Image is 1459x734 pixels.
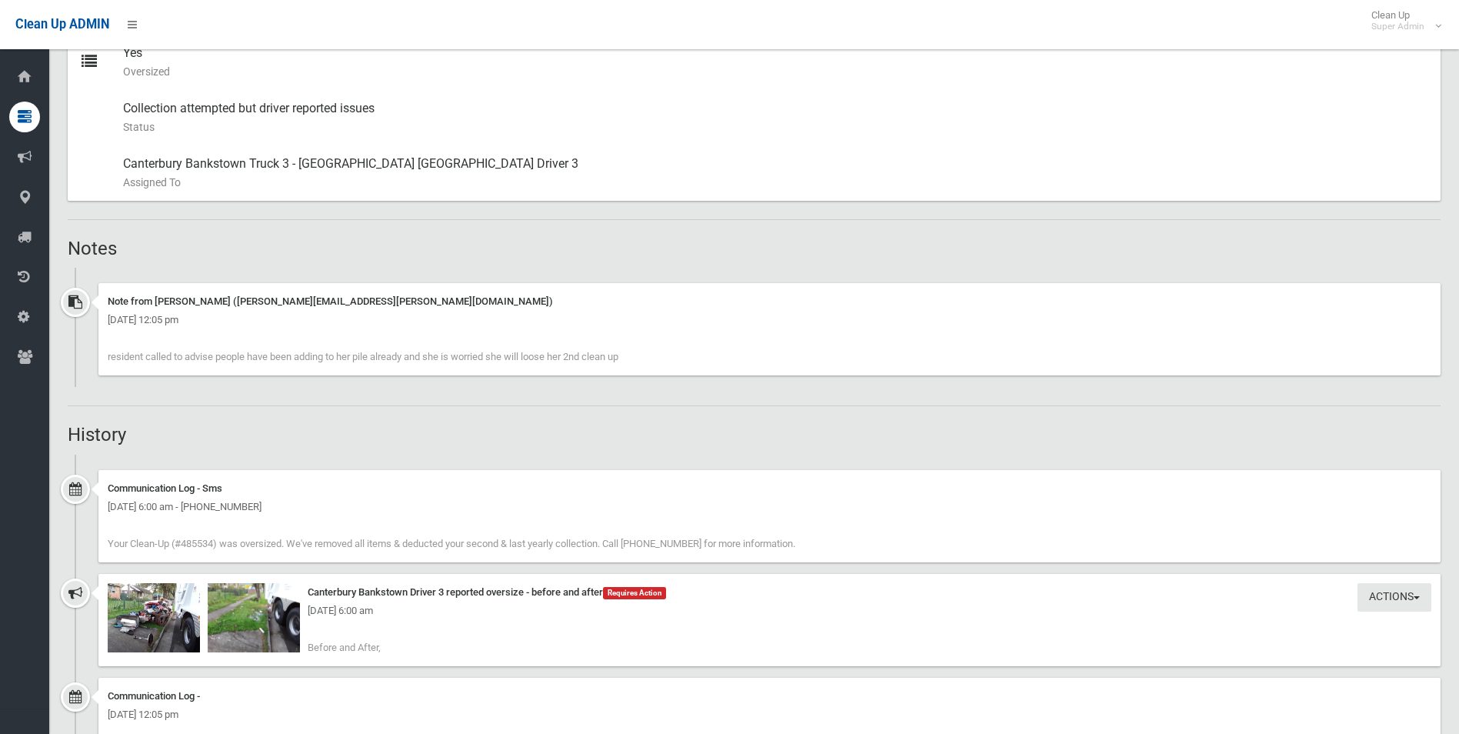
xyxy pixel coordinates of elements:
[123,118,1428,136] small: Status
[68,425,1441,445] h2: History
[1364,9,1440,32] span: Clean Up
[68,239,1441,259] h2: Notes
[15,17,109,32] span: Clean Up ADMIN
[108,583,1431,602] div: Canterbury Bankstown Driver 3 reported oversize - before and after
[308,642,381,653] span: Before and After,
[123,62,1428,81] small: Oversized
[1357,583,1431,612] button: Actions
[123,145,1428,201] div: Canterbury Bankstown Truck 3 - [GEOGRAPHIC_DATA] [GEOGRAPHIC_DATA] Driver 3
[123,173,1428,192] small: Assigned To
[108,292,1431,311] div: Note from [PERSON_NAME] ([PERSON_NAME][EMAIL_ADDRESS][PERSON_NAME][DOMAIN_NAME])
[108,538,795,549] span: Your Clean-Up (#485534) was oversized. We've removed all items & deducted your second & last year...
[108,498,1431,516] div: [DATE] 6:00 am - [PHONE_NUMBER]
[603,587,666,599] span: Requires Action
[108,583,200,652] img: 2025-09-2305.47.583768173555206447167.jpg
[108,602,1431,620] div: [DATE] 6:00 am
[108,479,1431,498] div: Communication Log - Sms
[1371,21,1424,32] small: Super Admin
[108,351,618,362] span: resident called to advise people have been adding to her pile already and she is worried she will...
[123,35,1428,90] div: Yes
[208,583,300,652] img: 2025-09-2305.59.493873738601765749078.jpg
[123,90,1428,145] div: Collection attempted but driver reported issues
[108,687,1431,706] div: Communication Log -
[108,706,1431,724] div: [DATE] 12:05 pm
[108,311,1431,329] div: [DATE] 12:05 pm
